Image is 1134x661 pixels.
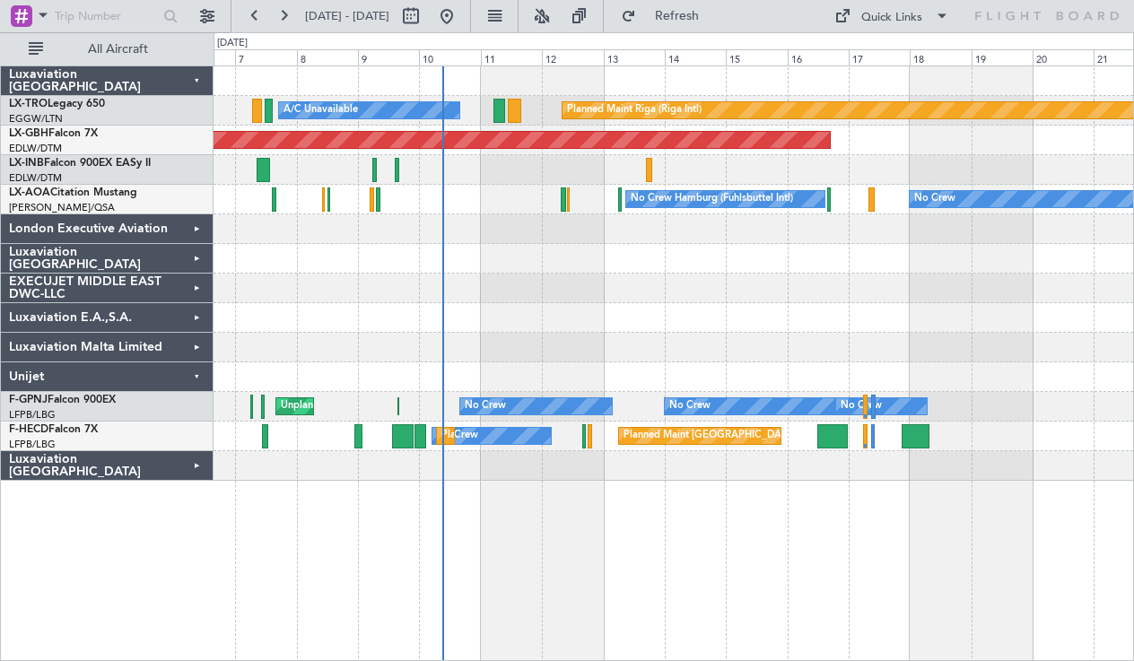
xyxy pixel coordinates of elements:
div: 15 [726,49,787,65]
span: [DATE] - [DATE] [305,8,389,24]
div: No Crew [465,393,506,420]
span: LX-AOA [9,187,50,198]
div: No Crew [437,422,478,449]
a: LX-AOACitation Mustang [9,187,137,198]
div: 11 [481,49,542,65]
div: No Crew [914,186,955,213]
div: 16 [788,49,849,65]
a: [PERSON_NAME]/QSA [9,201,115,214]
a: EDLW/DTM [9,171,62,185]
div: 9 [358,49,419,65]
button: All Aircraft [20,35,195,64]
div: 20 [1033,49,1094,65]
div: Unplanned Maint [GEOGRAPHIC_DATA] ([GEOGRAPHIC_DATA]) [281,393,576,420]
a: F-HECDFalcon 7X [9,424,98,435]
div: [DATE] [217,36,248,51]
div: Quick Links [861,9,922,27]
button: Refresh [613,2,720,30]
span: All Aircraft [47,43,189,56]
div: 17 [849,49,910,65]
div: 10 [419,49,480,65]
div: No Crew [841,393,882,420]
div: No Crew Hamburg (Fuhlsbuttel Intl) [631,186,793,213]
a: LX-GBHFalcon 7X [9,128,98,139]
a: LX-INBFalcon 900EX EASy II [9,158,151,169]
div: A/C Unavailable [283,97,358,124]
div: Planned Maint [GEOGRAPHIC_DATA] ([GEOGRAPHIC_DATA]) [624,422,906,449]
a: LX-TROLegacy 650 [9,99,105,109]
input: Trip Number [55,3,158,30]
a: EGGW/LTN [9,112,63,126]
div: 7 [235,49,296,65]
div: Planned Maint [GEOGRAPHIC_DATA] ([GEOGRAPHIC_DATA]) [441,422,724,449]
a: F-GPNJFalcon 900EX [9,395,116,405]
div: 19 [972,49,1033,65]
a: LFPB/LBG [9,438,56,451]
div: No Crew [669,393,711,420]
div: 18 [910,49,971,65]
a: LFPB/LBG [9,408,56,422]
span: LX-INB [9,158,44,169]
span: LX-GBH [9,128,48,139]
div: Planned Maint Riga (Riga Intl) [567,97,702,124]
div: 13 [604,49,665,65]
div: 12 [542,49,603,65]
div: 14 [665,49,726,65]
span: F-HECD [9,424,48,435]
div: 8 [297,49,358,65]
span: Refresh [640,10,715,22]
a: EDLW/DTM [9,142,62,155]
button: Quick Links [825,2,958,30]
span: LX-TRO [9,99,48,109]
span: F-GPNJ [9,395,48,405]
